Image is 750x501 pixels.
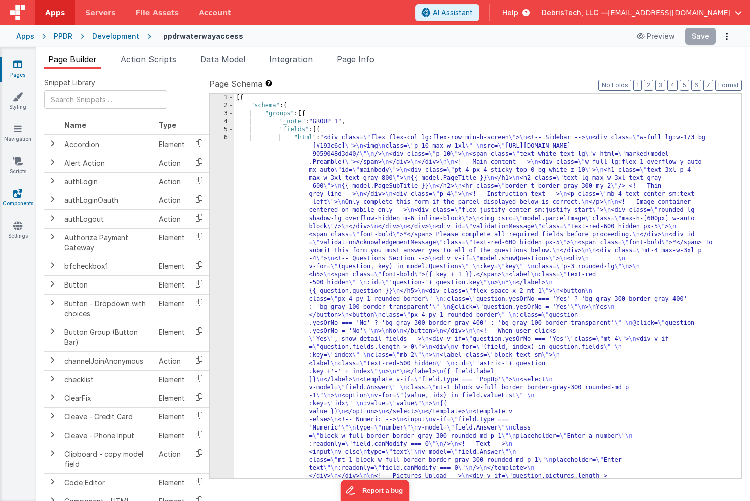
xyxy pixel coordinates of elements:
[155,445,189,473] td: Action
[54,31,72,41] div: PPDR
[720,29,734,43] button: Options
[155,135,189,154] td: Element
[60,135,155,154] td: Accordion
[60,257,155,275] td: bfcheckbox1
[502,8,518,18] span: Help
[60,426,155,445] td: Cleave - Phone Input
[155,323,189,351] td: Element
[45,8,65,18] span: Apps
[655,80,665,91] button: 3
[210,118,234,126] div: 4
[210,110,234,118] div: 3
[155,275,189,294] td: Element
[685,28,716,45] button: Save
[633,80,642,91] button: 1
[155,294,189,323] td: Element
[210,94,234,102] div: 1
[155,370,189,389] td: Element
[680,80,689,91] button: 5
[155,473,189,492] td: Element
[85,8,115,18] span: Servers
[269,54,313,64] span: Integration
[703,80,713,91] button: 7
[155,154,189,172] td: Action
[155,191,189,209] td: Action
[60,323,155,351] td: Button Group (Button Bar)
[163,32,243,40] h4: ppdrwaterwayaccess
[667,80,678,91] button: 4
[60,172,155,191] td: authLogin
[60,294,155,323] td: Button - Dropdown with choices
[64,121,86,129] span: Name
[60,389,155,407] td: ClearFix
[433,8,473,18] span: AI Assistant
[155,389,189,407] td: Element
[155,209,189,228] td: Action
[159,121,176,129] span: Type
[542,8,608,18] span: DebrisTech, LLC —
[136,8,179,18] span: File Assets
[60,351,155,370] td: channelJoinAnonymous
[155,228,189,257] td: Element
[60,191,155,209] td: authLoginOauth
[644,80,653,91] button: 2
[715,80,742,91] button: Format
[415,4,479,21] button: AI Assistant
[210,126,234,134] div: 5
[60,154,155,172] td: Alert Action
[155,426,189,445] td: Element
[155,407,189,426] td: Element
[200,54,245,64] span: Data Model
[691,80,701,91] button: 6
[155,172,189,191] td: Action
[16,31,34,41] div: Apps
[60,370,155,389] td: checklist
[209,78,262,90] span: Page Schema
[60,228,155,257] td: Authorize Payment Gateway
[92,31,139,41] div: Development
[60,445,155,473] td: Clipboard - copy model field
[337,54,374,64] span: Page Info
[60,275,155,294] td: Button
[44,78,95,88] span: Snippet Library
[210,102,234,110] div: 2
[598,80,631,91] button: No Folds
[542,8,742,18] button: DebrisTech, LLC — [EMAIL_ADDRESS][DOMAIN_NAME]
[608,8,731,18] span: [EMAIL_ADDRESS][DOMAIN_NAME]
[155,351,189,370] td: Action
[44,90,167,109] input: Search Snippets ...
[48,54,97,64] span: Page Builder
[341,480,410,501] iframe: Marker.io feedback button
[60,473,155,492] td: Code Editor
[60,407,155,426] td: Cleave - Credit Card
[121,54,176,64] span: Action Scripts
[60,209,155,228] td: authLogout
[631,28,681,44] button: Preview
[155,257,189,275] td: Element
